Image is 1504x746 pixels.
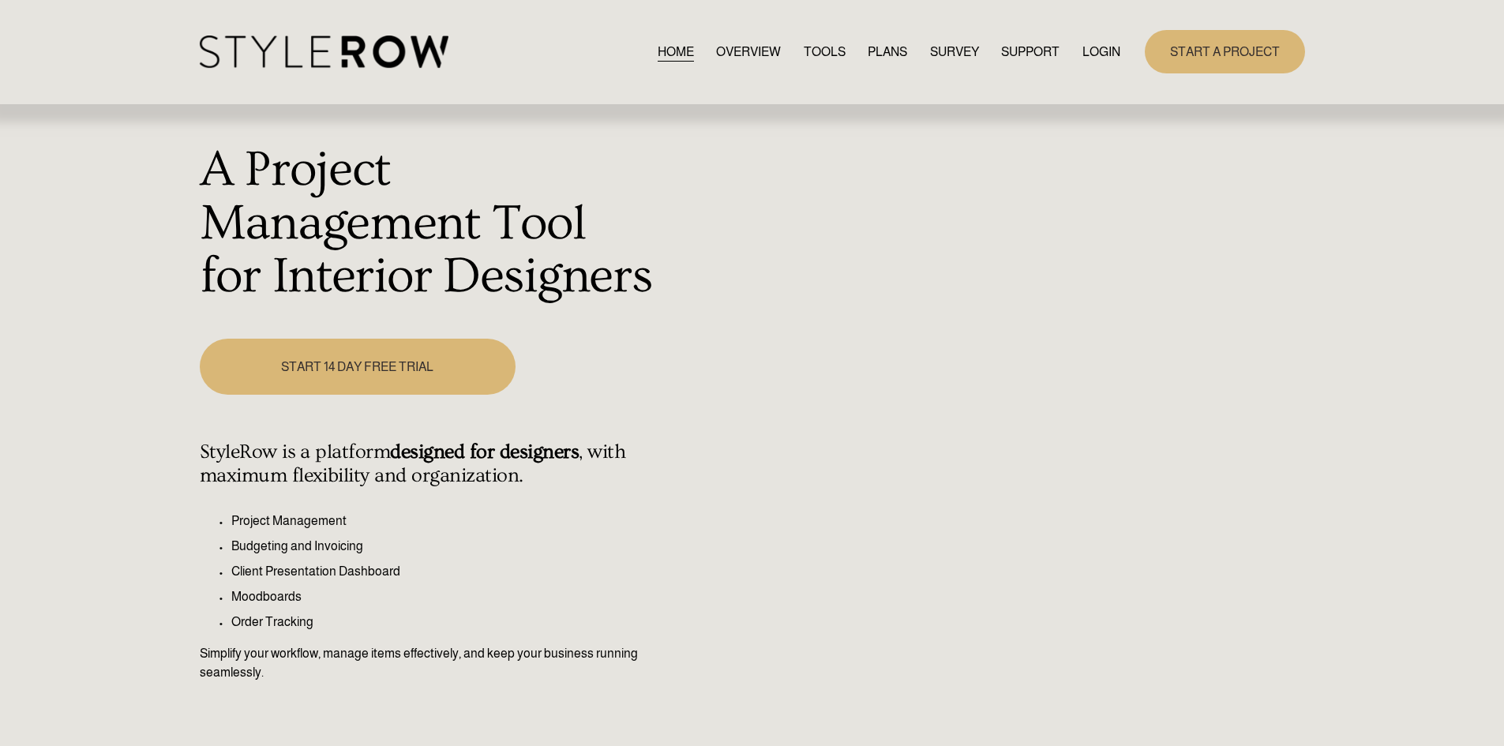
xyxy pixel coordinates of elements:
p: Client Presentation Dashboard [231,562,655,581]
p: Budgeting and Invoicing [231,537,655,556]
a: folder dropdown [1001,41,1060,62]
a: LOGIN [1082,41,1120,62]
p: Moodboards [231,587,655,606]
p: Order Tracking [231,613,655,632]
a: PLANS [868,41,907,62]
a: TOOLS [804,41,846,62]
p: Project Management [231,512,655,530]
span: SUPPORT [1001,43,1060,62]
a: OVERVIEW [716,41,781,62]
a: START A PROJECT [1145,30,1305,73]
a: START 14 DAY FREE TRIAL [200,339,516,395]
h4: StyleRow is a platform , with maximum flexibility and organization. [200,440,655,488]
p: Simplify your workflow, manage items effectively, and keep your business running seamlessly. [200,644,655,682]
h1: A Project Management Tool for Interior Designers [200,144,655,304]
img: StyleRow [200,36,448,68]
a: HOME [658,41,694,62]
a: SURVEY [930,41,979,62]
strong: designed for designers [390,440,579,463]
